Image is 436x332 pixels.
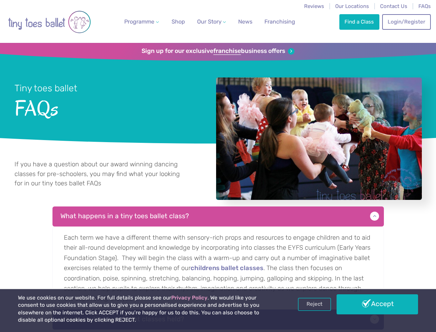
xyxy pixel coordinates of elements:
[382,14,430,29] a: Login/Register
[18,294,278,324] p: We use cookies on our website. For full details please see our . We would like your consent to us...
[262,15,298,29] a: Franchising
[194,15,229,29] a: Our Story
[197,18,222,25] span: Our Story
[335,3,369,9] a: Our Locations
[171,295,207,301] a: Privacy Policy
[8,4,91,39] img: tiny toes ballet
[235,15,255,29] a: News
[418,3,431,9] a: FAQs
[213,47,241,55] strong: franchise
[191,265,263,272] a: childrens ballet classes
[52,206,384,227] p: What happens in a tiny toes ballet class?
[14,94,198,120] span: FAQs
[339,14,379,29] a: Find a Class
[142,47,294,55] a: Sign up for our exclusivefranchisebusiness offers
[264,18,295,25] span: Franchising
[304,3,324,9] a: Reviews
[14,83,77,94] small: Tiny toes ballet
[122,15,162,29] a: Programme
[52,227,384,304] p: Each term we have a different theme with sensory-rich props and resources to engage children and ...
[124,18,154,25] span: Programme
[169,15,188,29] a: Shop
[298,298,331,311] a: Reject
[172,18,185,25] span: Shop
[14,160,186,188] p: If you have a question about our award winning dancing classes for pre-schoolers, you may find wh...
[238,18,252,25] span: News
[380,3,407,9] a: Contact Us
[337,294,418,314] a: Accept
